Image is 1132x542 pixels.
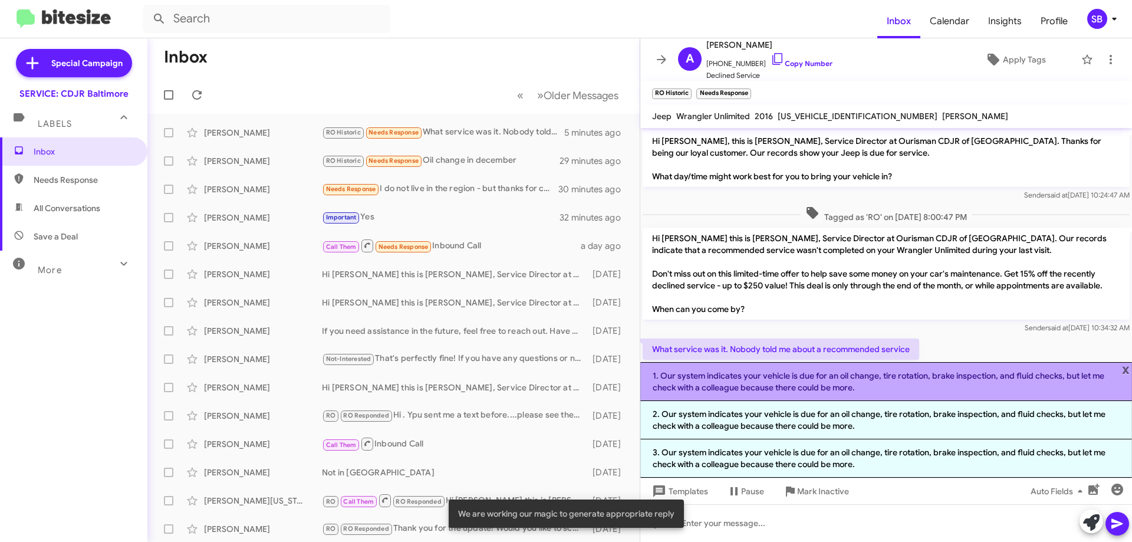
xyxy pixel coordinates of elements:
div: [DATE] [587,382,630,393]
div: [DATE] [587,353,630,365]
span: Older Messages [544,89,618,102]
div: [DATE] [587,325,630,337]
li: 1. Our system indicates your vehicle is due for an oil change, tire rotation, brake inspection, a... [640,362,1132,401]
span: Apply Tags [1003,49,1046,70]
span: x [1122,362,1130,376]
button: Templates [640,481,718,502]
span: Not-Interested [326,355,371,363]
span: [PERSON_NAME] [942,111,1008,121]
div: If you need assistance in the future, feel free to reach out. Have a great day! [322,325,587,337]
span: Needs Response [326,185,376,193]
button: SB [1077,9,1119,29]
span: Call Them [343,498,374,505]
div: SERVICE: CDJR Baltimore [19,88,129,100]
input: Search [143,5,390,33]
span: Templates [650,481,708,502]
div: Thank you for the update! Would you like to schedule an appointment for your vehicle's oil change... [322,522,587,536]
small: RO Historic [652,88,692,99]
span: « [517,88,524,103]
span: RO [326,412,335,419]
button: Pause [718,481,774,502]
nav: Page navigation example [511,83,626,107]
span: RO Responded [343,412,389,419]
div: Hi [PERSON_NAME] this is [PERSON_NAME], Service Director at Ourisman CDJR of [GEOGRAPHIC_DATA]. J... [322,297,587,308]
div: [PERSON_NAME] [204,155,322,167]
div: [PERSON_NAME][US_STATE] [204,495,322,507]
div: [PERSON_NAME] [204,353,322,365]
span: Jeep [652,111,672,121]
div: [PERSON_NAME] [204,240,322,252]
div: [PERSON_NAME] [204,212,322,224]
div: Hi [PERSON_NAME] this is [PERSON_NAME], Service Director at Ourisman CDJR of [GEOGRAPHIC_DATA]. J... [322,268,587,280]
div: Oil change in december [322,154,560,167]
span: RO Historic [326,129,361,136]
div: [PERSON_NAME] [204,297,322,308]
span: said at [1048,323,1068,332]
div: [DATE] [587,297,630,308]
span: Needs Response [34,174,134,186]
span: RO [326,525,335,533]
span: Important [326,213,357,221]
div: Inbound Call [322,238,581,253]
a: Calendar [920,4,979,38]
div: [PERSON_NAME] [204,382,322,393]
a: Inbox [877,4,920,38]
div: [PERSON_NAME] [204,127,322,139]
p: Hi [PERSON_NAME] this is [PERSON_NAME], Service Director at Ourisman CDJR of [GEOGRAPHIC_DATA]. O... [643,228,1130,320]
button: Next [530,83,626,107]
div: Inbound Call [322,436,587,451]
div: [DATE] [587,268,630,280]
div: a day ago [581,240,630,252]
h1: Inbox [164,48,208,67]
div: 5 minutes ago [564,127,630,139]
span: Special Campaign [51,57,123,69]
span: We are working our magic to generate appropriate reply [458,508,674,520]
span: Auto Fields [1031,481,1087,502]
span: Labels [38,119,72,129]
div: SB [1087,9,1107,29]
div: [DATE] [587,467,630,478]
div: [PERSON_NAME] [204,523,322,535]
span: RO Historic [326,157,361,165]
button: Apply Tags [955,49,1075,70]
span: A [686,50,694,68]
div: Not in [GEOGRAPHIC_DATA] [322,467,587,478]
span: RO Responded [343,525,389,533]
span: RO Responded [396,498,441,505]
div: [DATE] [587,410,630,422]
div: That's perfectly fine! If you have any questions or need assistance in the future, feel free to r... [322,352,587,366]
div: 30 minutes ago [560,183,630,195]
a: Profile [1031,4,1077,38]
span: » [537,88,544,103]
div: Yes [322,211,560,224]
li: 2. Our system indicates your vehicle is due for an oil change, tire rotation, brake inspection, a... [640,401,1132,439]
div: Hi [PERSON_NAME] this is [PERSON_NAME], Service Director at Ourisman CDJR of [GEOGRAPHIC_DATA]. J... [322,382,587,393]
div: Hi [PERSON_NAME] this is [PERSON_NAME], Service Director at Ourisman CDJR of [GEOGRAPHIC_DATA]. J... [322,493,587,508]
div: I do not live in the region - but thanks for checking in [322,182,560,196]
div: 29 minutes ago [560,155,630,167]
div: 32 minutes ago [560,212,630,224]
a: Insights [979,4,1031,38]
span: [PHONE_NUMBER] [706,52,832,70]
span: Save a Deal [34,231,78,242]
div: [PERSON_NAME] [204,410,322,422]
div: [PERSON_NAME] [204,467,322,478]
span: Needs Response [368,129,419,136]
p: What service was it. Nobody told me about a recommended service [643,339,919,360]
span: Call Them [326,243,357,251]
div: [DATE] [587,438,630,450]
p: Hi [PERSON_NAME], this is [PERSON_NAME], Service Director at Ourisman CDJR of [GEOGRAPHIC_DATA]. ... [643,130,1130,187]
a: Copy Number [771,59,832,68]
small: Needs Response [696,88,751,99]
span: Pause [741,481,764,502]
div: [PERSON_NAME] [204,183,322,195]
div: [PERSON_NAME] [204,325,322,337]
span: Declined Service [706,70,832,81]
button: Previous [510,83,531,107]
span: Tagged as 'RO' on [DATE] 8:00:47 PM [801,206,972,223]
div: [PERSON_NAME] [204,438,322,450]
